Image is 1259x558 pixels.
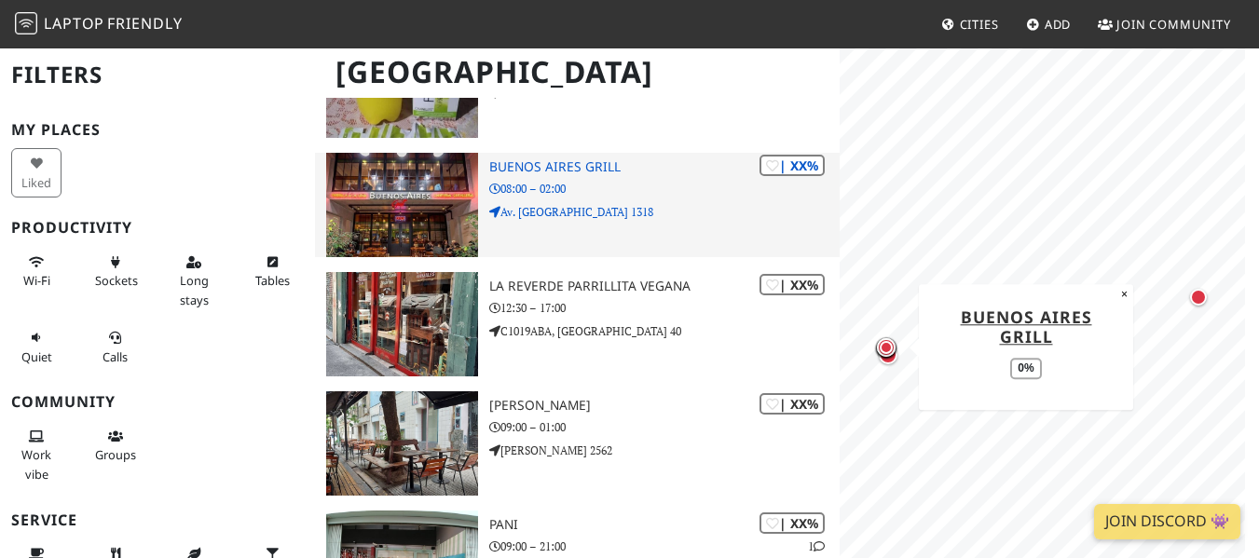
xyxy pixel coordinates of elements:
[960,16,999,33] span: Cities
[1116,16,1231,33] span: Join Community
[489,159,839,175] h3: Buenos Aires Grill
[95,272,138,289] span: Power sockets
[15,8,183,41] a: LaptopFriendly LaptopFriendly
[315,391,840,496] a: Arredondo | XX% [PERSON_NAME] 09:00 – 01:00 [PERSON_NAME] 2562
[1019,7,1079,41] a: Add
[326,272,479,376] img: La Reverde parrillita vegana
[489,180,839,197] p: 08:00 – 02:00
[1186,285,1211,309] div: Map marker
[875,336,897,359] div: Map marker
[489,538,839,555] p: 09:00 – 21:00
[247,247,297,296] button: Tables
[11,121,304,139] h3: My Places
[1094,504,1240,539] a: Join Discord 👾
[489,299,839,317] p: 12:30 – 17:00
[760,393,825,415] div: | XX%
[760,155,825,176] div: | XX%
[21,446,51,482] span: People working
[11,219,304,237] h3: Productivity
[875,342,901,368] div: Map marker
[11,247,62,296] button: Wi-Fi
[1090,7,1238,41] a: Join Community
[934,7,1006,41] a: Cities
[103,348,128,365] span: Video/audio calls
[15,12,37,34] img: LaptopFriendly
[11,322,62,372] button: Quiet
[44,13,104,34] span: Laptop
[315,272,840,376] a: La Reverde parrillita vegana | XX% La Reverde parrillita vegana 12:30 – 17:00 C1019ABA, [GEOGRAPH...
[326,391,479,496] img: Arredondo
[1115,284,1133,305] button: Close popup
[95,446,136,463] span: Group tables
[11,421,62,489] button: Work vibe
[873,334,899,361] div: Map marker
[255,272,290,289] span: Work-friendly tables
[23,272,50,289] span: Stable Wi-Fi
[489,279,839,294] h3: La Reverde parrillita vegana
[89,247,140,296] button: Sockets
[11,47,304,103] h2: Filters
[315,153,840,257] a: Buenos Aires Grill | XX% Buenos Aires Grill 08:00 – 02:00 Av. [GEOGRAPHIC_DATA] 1318
[89,322,140,372] button: Calls
[89,421,140,470] button: Groups
[489,398,839,414] h3: [PERSON_NAME]
[1010,358,1041,379] div: 0%
[11,393,304,411] h3: Community
[180,272,209,307] span: Long stays
[1045,16,1072,33] span: Add
[326,153,479,257] img: Buenos Aires Grill
[760,512,825,534] div: | XX%
[107,13,182,34] span: Friendly
[489,517,839,533] h3: Pani
[808,538,825,555] p: 1
[489,322,839,340] p: C1019ABA, [GEOGRAPHIC_DATA] 40
[21,348,52,365] span: Quiet
[960,306,1091,347] a: Buenos Aires Grill
[11,511,304,529] h3: Service
[489,203,839,221] p: Av. [GEOGRAPHIC_DATA] 1318
[489,442,839,459] p: [PERSON_NAME] 2562
[321,47,836,98] h1: [GEOGRAPHIC_DATA]
[489,418,839,436] p: 09:00 – 01:00
[760,274,825,295] div: | XX%
[169,247,219,315] button: Long stays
